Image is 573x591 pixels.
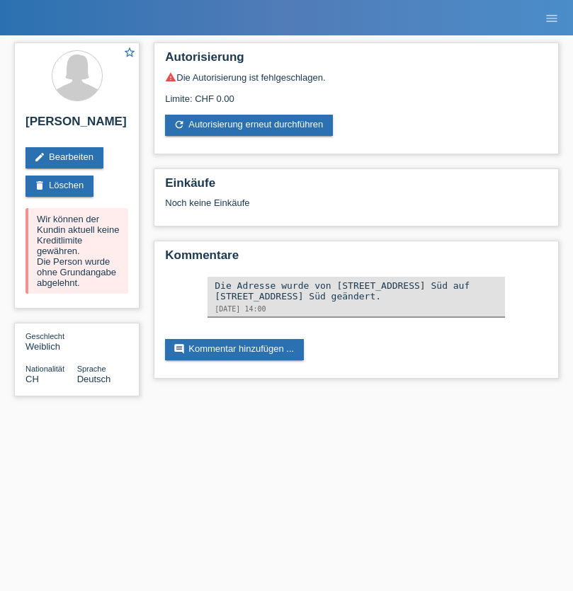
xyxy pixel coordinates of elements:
[77,365,106,373] span: Sprache
[25,374,39,384] span: Schweiz
[215,280,498,302] div: Die Adresse wurde von [STREET_ADDRESS] Süd auf [STREET_ADDRESS] Süd geändert.
[123,46,136,59] i: star_border
[165,176,548,197] h2: Einkäufe
[34,151,45,163] i: edit
[538,13,566,22] a: menu
[545,11,559,25] i: menu
[165,248,548,270] h2: Kommentare
[165,83,548,104] div: Limite: CHF 0.00
[165,71,548,83] div: Die Autorisierung ist fehlgeschlagen.
[25,332,64,340] span: Geschlecht
[25,115,128,136] h2: [PERSON_NAME]
[174,119,185,130] i: refresh
[165,71,176,83] i: warning
[174,343,185,355] i: comment
[25,147,103,168] a: editBearbeiten
[165,197,548,219] div: Noch keine Einkäufe
[165,50,548,71] h2: Autorisierung
[165,115,333,136] a: refreshAutorisierung erneut durchführen
[25,331,77,352] div: Weiblich
[34,180,45,191] i: delete
[215,305,498,313] div: [DATE] 14:00
[25,176,93,197] a: deleteLöschen
[123,46,136,61] a: star_border
[25,365,64,373] span: Nationalität
[25,208,128,294] div: Wir können der Kundin aktuell keine Kreditlimite gewähren. Die Person wurde ohne Grundangabe abge...
[165,339,304,360] a: commentKommentar hinzufügen ...
[77,374,111,384] span: Deutsch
